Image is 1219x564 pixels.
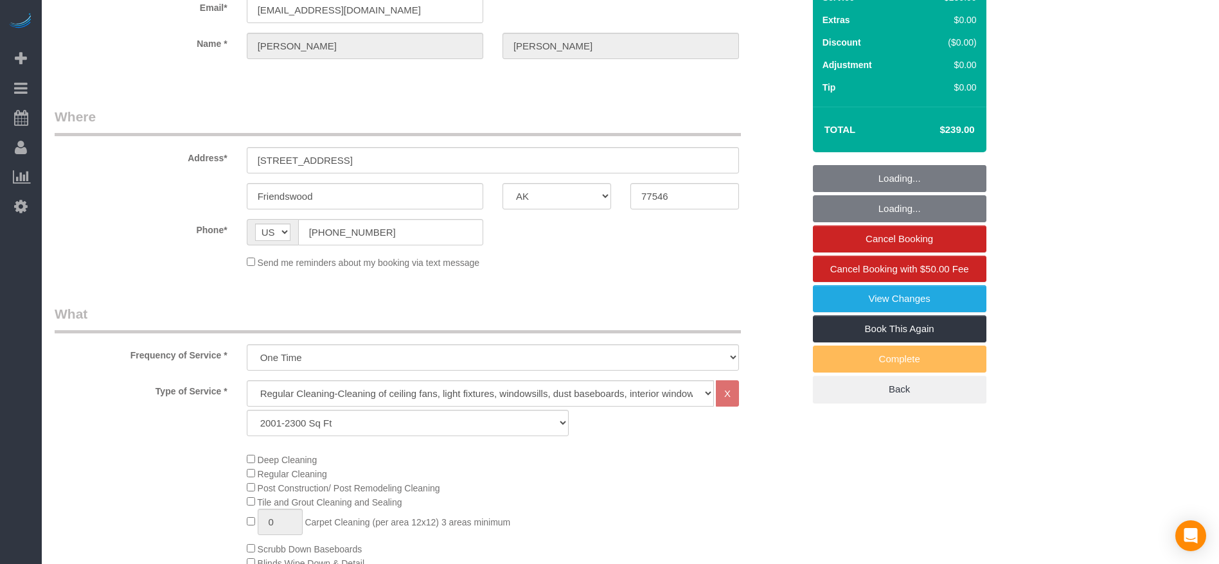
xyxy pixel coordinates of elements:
span: Tile and Grout Cleaning and Sealing [257,497,402,507]
span: Regular Cleaning [258,469,327,479]
span: Scrubb Down Baseboards [258,544,362,554]
a: Cancel Booking [813,225,986,252]
input: City* [247,183,483,209]
label: Frequency of Service * [45,344,237,362]
a: Book This Again [813,315,986,342]
a: Cancel Booking with $50.00 Fee [813,256,986,283]
div: ($0.00) [917,36,977,49]
legend: What [55,304,741,333]
label: Tip [823,81,836,94]
h4: $239.00 [901,125,974,136]
label: Adjustment [823,58,872,71]
div: $0.00 [917,58,977,71]
legend: Where [55,107,741,136]
img: Automaid Logo [8,13,33,31]
strong: Total [824,124,856,135]
input: Zip Code* [630,183,739,209]
a: View Changes [813,285,986,312]
label: Discount [823,36,861,49]
div: Open Intercom Messenger [1175,520,1206,551]
label: Extras [823,13,850,26]
input: Last Name* [503,33,739,59]
input: Phone* [298,219,483,245]
span: Deep Cleaning [258,455,317,465]
div: $0.00 [917,81,977,94]
label: Type of Service * [45,380,237,398]
span: Carpet Cleaning (per area 12x12) 3 areas minimum [305,517,510,527]
span: Post Construction/ Post Remodeling Cleaning [258,483,440,493]
label: Phone* [45,219,237,236]
label: Name * [45,33,237,50]
input: First Name* [247,33,483,59]
label: Address* [45,147,237,164]
span: Send me reminders about my booking via text message [258,258,480,268]
span: Cancel Booking with $50.00 Fee [830,263,969,274]
a: Back [813,376,986,403]
div: $0.00 [917,13,977,26]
